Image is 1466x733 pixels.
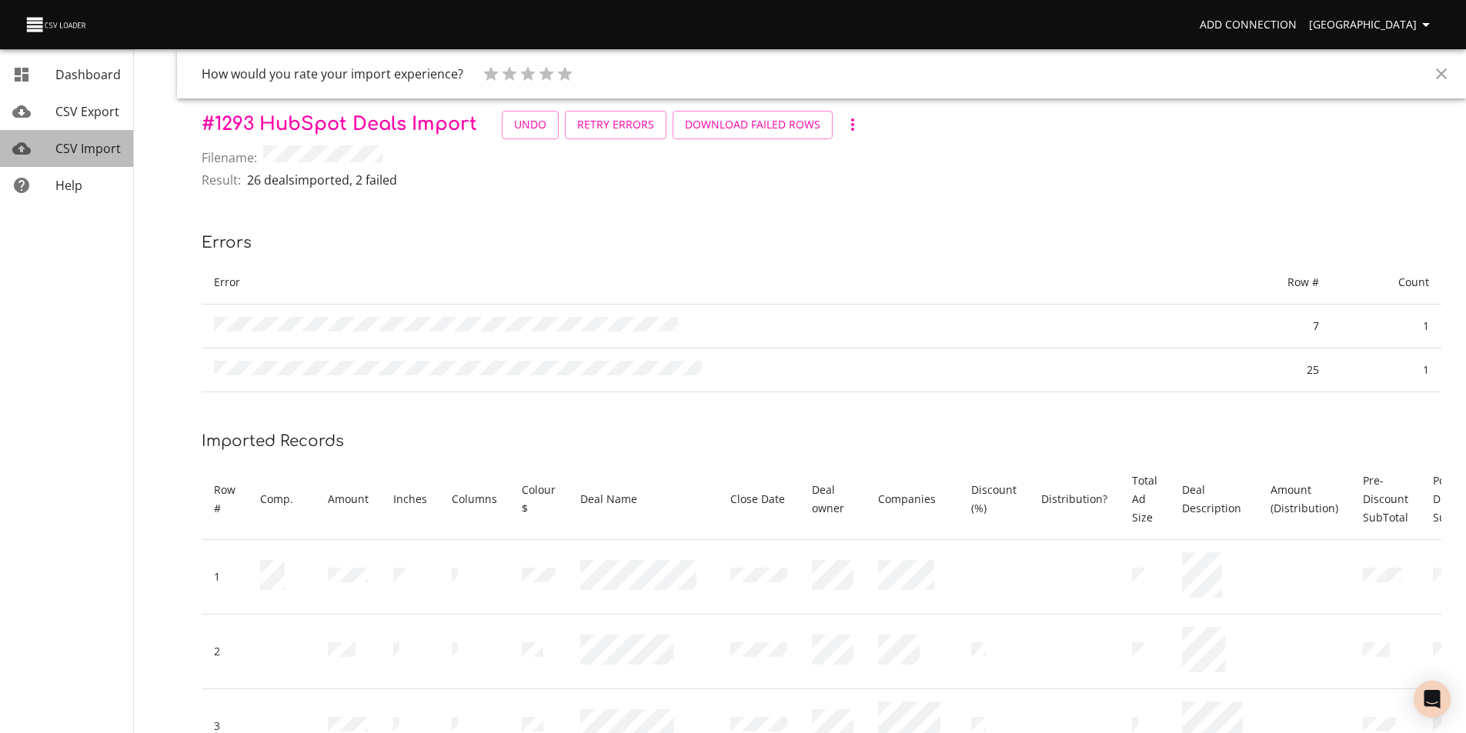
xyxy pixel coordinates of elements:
th: Discount (%) [959,459,1029,540]
p: 26 deals imported , 2 failed [247,171,397,189]
th: Count [1331,261,1441,305]
th: Deal owner [800,459,865,540]
span: [GEOGRAPHIC_DATA] [1309,15,1435,35]
span: # 1293 HubSpot Deals Import [202,114,477,135]
th: Error [202,261,1220,305]
th: Row # [202,459,248,540]
td: 1 [1331,305,1441,348]
span: Imported records [202,432,344,450]
button: Undo [502,111,559,139]
img: CSV Loader [25,14,89,35]
td: 1 [202,540,248,615]
th: Inches [381,459,439,540]
th: Columns [439,459,509,540]
h6: How would you rate your import experience? [202,63,463,85]
span: CSV Export [55,103,119,120]
th: Total Ad Size [1120,459,1170,540]
button: [GEOGRAPHIC_DATA] [1303,11,1441,39]
span: Add Connection [1200,15,1297,35]
th: Deal Name [568,459,718,540]
th: Row # [1220,261,1331,305]
span: Help [55,177,82,194]
span: Download Failed Rows [685,115,820,135]
span: Errors [202,234,252,252]
td: 1 [1331,348,1441,392]
span: Dashboard [55,66,121,83]
span: CSV Import [55,140,121,157]
button: Close [1423,55,1460,92]
span: Undo [514,115,546,135]
th: Pre-Discount SubTotal [1351,459,1421,540]
button: Download Failed Rows [673,111,833,139]
span: Filename: [202,148,257,167]
th: Amount [316,459,381,540]
th: Deal Description [1170,459,1258,540]
th: Companies [866,459,959,540]
a: Add Connection [1194,11,1303,39]
th: Colour $ [509,459,568,540]
th: Comp. [248,459,316,540]
th: Distribution? [1029,459,1120,540]
td: 25 [1220,348,1331,392]
a: Retry Errors [565,111,666,139]
th: Amount (Distribution) [1258,459,1351,540]
th: Close Date [718,459,800,540]
div: Open Intercom Messenger [1414,681,1451,718]
td: 7 [1220,305,1331,348]
span: Retry Errors [577,115,654,135]
span: Result: [202,171,241,189]
td: 2 [202,615,248,689]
